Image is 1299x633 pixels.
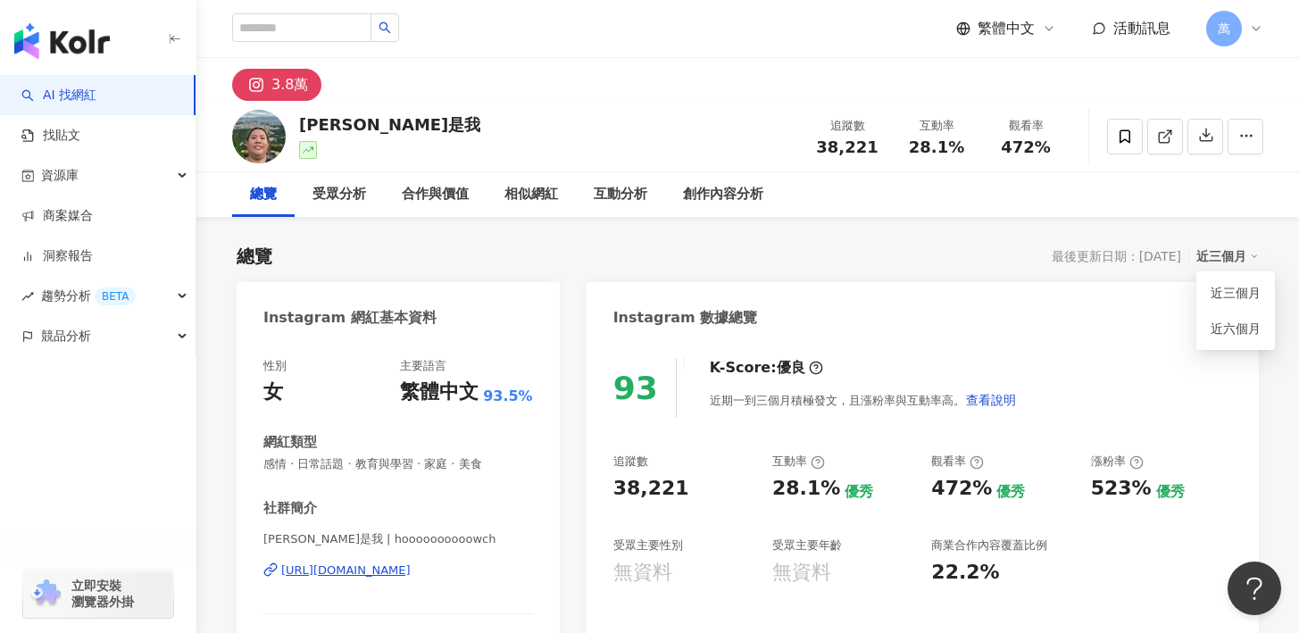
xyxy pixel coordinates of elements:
[379,21,391,34] span: search
[299,113,480,136] div: [PERSON_NAME]是我
[263,456,533,472] span: 感情 · 日常話題 · 教育與學習 · 家庭 · 美食
[504,184,558,205] div: 相似網紅
[41,155,79,196] span: 資源庫
[931,559,999,587] div: 22.2%
[931,454,984,470] div: 觀看率
[271,72,308,97] div: 3.8萬
[594,184,647,205] div: 互動分析
[237,244,272,269] div: 總覽
[263,308,437,328] div: Instagram 網紅基本資料
[312,184,366,205] div: 受眾分析
[263,562,533,579] a: [URL][DOMAIN_NAME]
[21,290,34,303] span: rise
[683,184,763,205] div: 創作內容分析
[965,382,1017,418] button: 查看說明
[992,117,1060,135] div: 觀看率
[613,559,672,587] div: 無資料
[613,454,648,470] div: 追蹤數
[1228,562,1281,615] iframe: Help Scout Beacon - Open
[772,475,840,503] div: 28.1%
[909,138,964,156] span: 28.1%
[21,247,93,265] a: 洞察報告
[71,578,134,610] span: 立即安裝 瀏覽器外掛
[1113,20,1170,37] span: 活動訊息
[21,87,96,104] a: searchAI 找網紅
[400,358,446,374] div: 主要語言
[263,531,533,547] span: [PERSON_NAME]是我 | hoooooooooowch
[772,559,831,587] div: 無資料
[903,117,970,135] div: 互動率
[41,276,136,316] span: 趨勢分析
[1196,245,1259,268] div: 近三個月
[613,308,758,328] div: Instagram 數據總覽
[21,207,93,225] a: 商案媒合
[1091,475,1152,503] div: 523%
[14,23,110,59] img: logo
[845,482,873,502] div: 優秀
[613,370,658,406] div: 93
[1211,319,1261,338] a: 近六個月
[263,433,317,452] div: 網紅類型
[232,110,286,163] img: KOL Avatar
[931,475,992,503] div: 472%
[95,287,136,305] div: BETA
[1218,19,1230,38] span: 萬
[772,537,842,554] div: 受眾主要年齡
[1156,482,1185,502] div: 優秀
[23,570,173,618] a: chrome extension立即安裝 瀏覽器外掛
[613,475,689,503] div: 38,221
[813,117,881,135] div: 追蹤數
[816,137,878,156] span: 38,221
[966,393,1016,407] span: 查看說明
[1211,283,1261,303] a: 近三個月
[250,184,277,205] div: 總覽
[1091,454,1144,470] div: 漲粉率
[41,316,91,356] span: 競品分析
[931,537,1047,554] div: 商業合作內容覆蓋比例
[772,454,825,470] div: 互動率
[400,379,479,406] div: 繁體中文
[710,358,823,378] div: K-Score :
[281,562,411,579] div: [URL][DOMAIN_NAME]
[263,358,287,374] div: 性別
[263,379,283,406] div: 女
[996,482,1025,502] div: 優秀
[483,387,533,406] span: 93.5%
[263,499,317,518] div: 社群簡介
[1052,249,1181,263] div: 最後更新日期：[DATE]
[613,537,683,554] div: 受眾主要性別
[777,358,805,378] div: 優良
[232,69,321,101] button: 3.8萬
[1001,138,1051,156] span: 472%
[710,382,1017,418] div: 近期一到三個月積極發文，且漲粉率與互動率高。
[29,579,63,608] img: chrome extension
[978,19,1035,38] span: 繁體中文
[402,184,469,205] div: 合作與價值
[21,127,80,145] a: 找貼文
